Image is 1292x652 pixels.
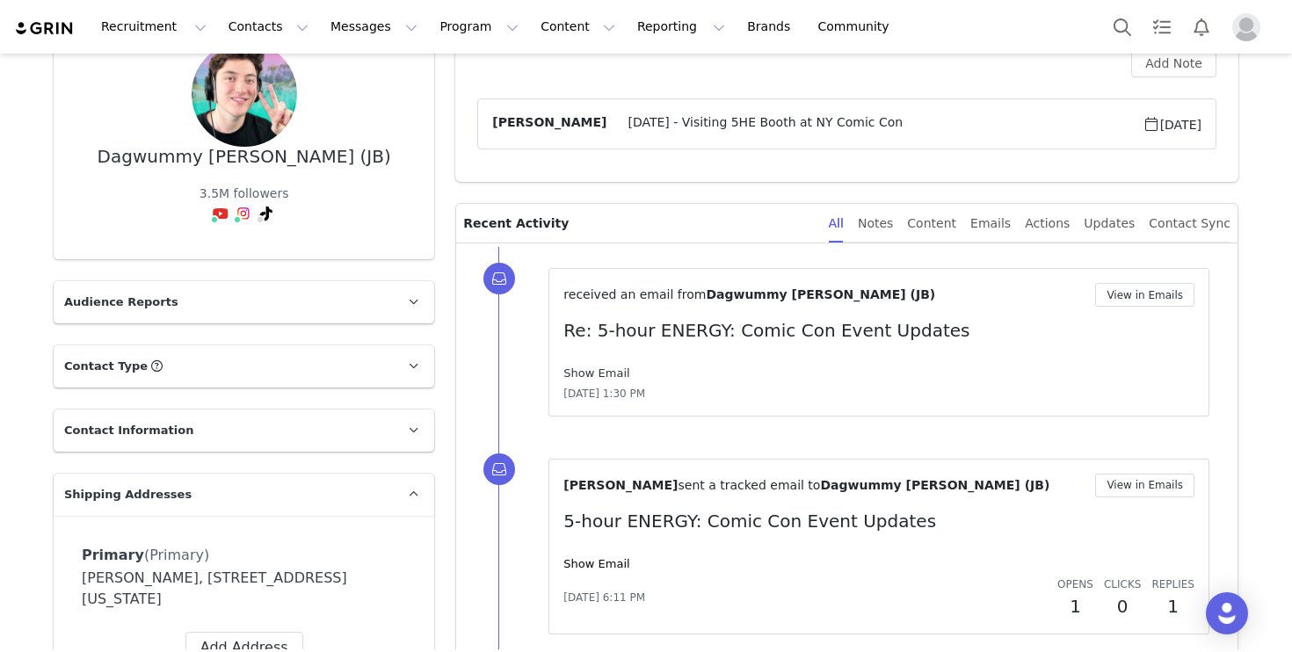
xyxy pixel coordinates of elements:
a: Brands [737,7,806,47]
div: Open Intercom Messenger [1206,592,1248,634]
span: [DATE] 6:11 PM [563,590,645,605]
div: Emails [970,204,1011,243]
span: Contact Information [64,422,193,439]
div: Notes [858,204,893,243]
button: Reporting [627,7,736,47]
button: Notifications [1182,7,1221,47]
button: Contacts [218,7,319,47]
span: [DATE] - Visiting 5HE Booth at NY Comic Con [606,113,1142,134]
button: View in Emails [1095,474,1194,497]
button: Program [429,7,529,47]
div: 3.5M followers [200,185,289,203]
span: Primary [82,547,144,563]
img: instagram.svg [236,206,250,221]
div: All [829,204,844,243]
a: Show Email [563,557,629,570]
span: Dagwummy [PERSON_NAME] (JB) [706,287,935,301]
div: Updates [1084,204,1135,243]
span: (Primary) [144,547,209,563]
span: Replies [1151,578,1194,590]
button: Add Note [1131,49,1216,77]
button: Recruitment [91,7,217,47]
p: Re: 5-hour ENERGY: Comic Con Event Updates [563,317,1194,344]
span: [PERSON_NAME] [492,113,606,134]
div: Contact Sync [1149,204,1230,243]
h2: 1 [1151,593,1194,619]
span: [DATE] 1:30 PM [563,386,645,402]
a: Show Email [563,366,629,380]
div: [PERSON_NAME], [STREET_ADDRESS][US_STATE] [82,568,406,610]
button: Profile [1222,13,1278,41]
img: grin logo [14,20,76,37]
p: 5-hour ENERGY: Comic Con Event Updates [563,508,1194,534]
span: Audience Reports [64,293,178,311]
button: Messages [320,7,428,47]
h2: 1 [1057,593,1093,619]
span: sent a tracked email to [678,478,820,492]
img: 40e623d6-b019-4c03-8ab5-447f1a5191ac.jpg [192,41,297,147]
button: View in Emails [1095,283,1194,307]
a: Tasks [1143,7,1181,47]
div: Actions [1025,204,1070,243]
a: Community [808,7,908,47]
span: Contact Type [64,358,148,375]
span: Dagwummy [PERSON_NAME] (JB) [820,478,1049,492]
span: [PERSON_NAME] [563,478,678,492]
span: Opens [1057,578,1093,590]
div: Dagwummy [PERSON_NAME] (JB) [98,147,391,167]
img: placeholder-profile.jpg [1232,13,1260,41]
p: Recent Activity [463,204,814,243]
div: Content [907,204,956,243]
button: Content [530,7,626,47]
span: Shipping Addresses [64,486,192,503]
span: received an email from [563,287,706,301]
h2: 0 [1104,593,1141,619]
button: Search [1103,7,1142,47]
p: [DATE] - Visiting 5HE Booth at NY Comic Con [7,7,599,21]
span: Clicks [1104,578,1141,590]
span: [DATE] [1143,113,1201,134]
